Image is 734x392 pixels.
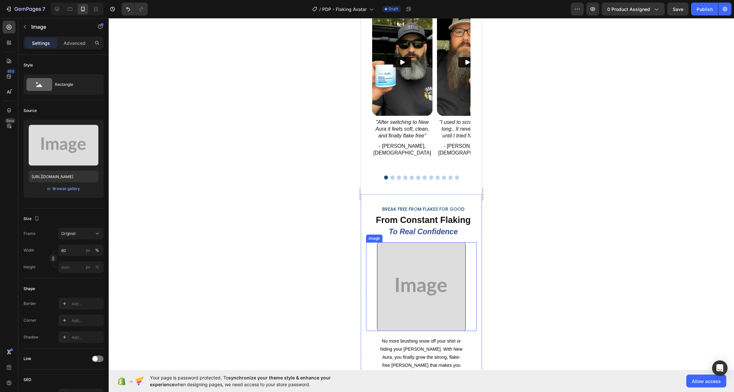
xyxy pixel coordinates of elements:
[692,378,721,385] span: Allow access
[43,157,46,161] button: Dot
[28,209,97,218] i: To Real Confidence
[691,3,718,15] button: Publish
[94,157,98,161] button: Dot
[58,228,104,239] button: Original
[49,157,53,161] button: Dot
[72,301,102,307] div: Add...
[86,264,90,270] div: px
[95,264,99,270] div: %
[62,157,66,161] button: Dot
[24,264,35,270] label: Height
[5,118,15,123] div: Beta
[84,246,92,254] button: %
[88,157,92,161] button: Dot
[361,18,482,370] iframe: To enrich screen reader interactions, please activate Accessibility in Grammarly extension settings
[95,247,99,253] div: %
[11,100,72,122] h2: "After switching to New Aura it feels soft, clean, and finally flake free"
[36,157,40,161] button: Dot
[97,39,115,49] button: Play
[150,374,356,388] span: Your page is password protected. To when designing pages, we need access to your store password.
[68,157,72,161] button: Dot
[319,6,321,13] span: /
[24,377,31,383] div: SEO
[697,6,713,13] div: Publish
[47,185,51,193] span: or
[24,247,34,253] label: Width
[81,157,85,161] button: Dot
[29,125,98,166] img: preview-image
[76,100,136,122] h2: "I used to scratch all day long.. It never stopped until I tried New Aura"
[32,40,50,46] p: Settings
[16,224,104,313] img: 2237x1678
[24,286,35,292] div: Shape
[3,3,48,15] button: 7
[389,6,398,12] span: Draft
[122,3,148,15] div: Undo/Redo
[55,77,94,92] div: Rectangle
[55,157,59,161] button: Dot
[61,231,75,236] span: Original
[86,247,90,253] div: px
[75,157,79,161] button: Dot
[19,319,102,376] p: No more brushing snow off your shirt or hiding your [PERSON_NAME]. With New Aura, you finally gro...
[6,217,20,223] div: Image
[58,245,104,256] input: px%
[53,186,80,192] div: Browse gallery
[76,124,136,139] h2: - [PERSON_NAME], [DEMOGRAPHIC_DATA]
[602,3,665,15] button: 0 product assigned
[322,6,367,13] span: PDP - Flaking Avatar
[9,196,116,220] h2: From Constant Flaking
[42,5,45,13] p: 7
[52,186,80,192] button: Browse gallery
[686,375,726,387] button: Allow access
[30,157,34,161] button: Dot
[93,246,101,254] button: px
[11,124,72,139] h2: - [PERSON_NAME], [DEMOGRAPHIC_DATA]
[6,69,15,74] div: 450
[607,6,650,13] span: 0 product assigned
[673,6,683,12] span: Save
[72,318,102,324] div: Add...
[24,356,31,362] div: Link
[93,263,101,271] button: px
[72,335,102,340] div: Add...
[24,317,36,323] div: Corner
[24,62,33,68] div: Style
[10,187,115,195] p: BREAK FREE FROM FLAKES FOR GOOD
[24,231,35,236] label: Frame
[23,157,27,161] button: Dot
[58,261,104,273] input: px%
[64,40,85,46] p: Advanced
[24,108,37,114] div: Source
[29,171,98,182] input: https://example.com/image.jpg
[667,3,689,15] button: Save
[24,215,41,223] div: Size
[24,334,38,340] div: Shadow
[31,23,86,31] p: Image
[712,360,728,376] div: Open Intercom Messenger
[150,375,331,387] span: synchronize your theme style & enhance your experience
[32,39,50,49] button: Play
[84,263,92,271] button: %
[24,301,36,307] div: Border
